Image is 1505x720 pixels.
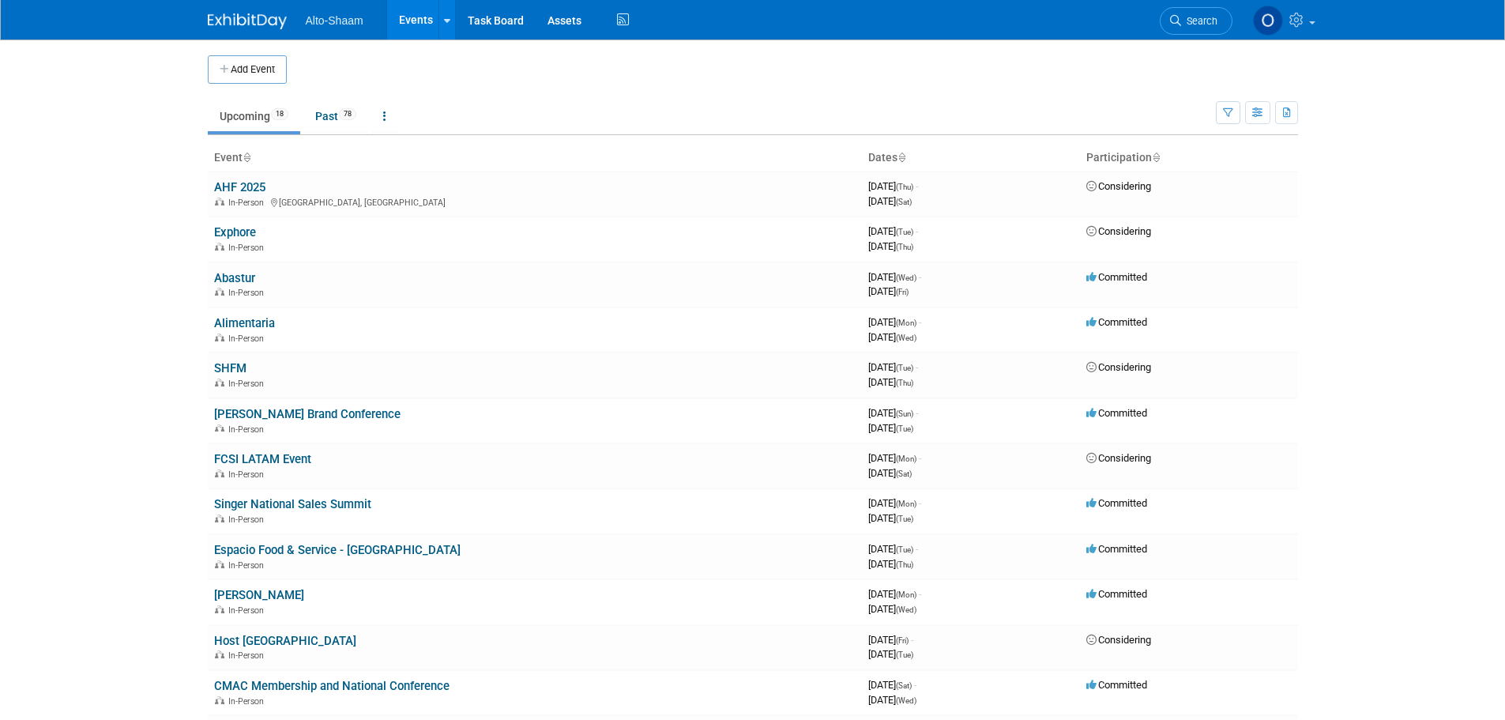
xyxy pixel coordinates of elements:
[896,228,913,236] span: (Tue)
[916,180,918,192] span: -
[214,497,371,511] a: Singer National Sales Summit
[228,515,269,525] span: In-Person
[896,605,916,614] span: (Wed)
[339,108,356,120] span: 78
[1086,407,1147,419] span: Committed
[916,543,918,555] span: -
[896,183,913,191] span: (Thu)
[1086,180,1151,192] span: Considering
[228,288,269,298] span: In-Person
[919,497,921,509] span: -
[214,588,304,602] a: [PERSON_NAME]
[228,605,269,616] span: In-Person
[215,424,224,432] img: In-Person Event
[1086,452,1151,464] span: Considering
[1086,543,1147,555] span: Committed
[214,543,461,557] a: Espacio Food & Service - [GEOGRAPHIC_DATA]
[215,696,224,704] img: In-Person Event
[1181,15,1217,27] span: Search
[1086,634,1151,646] span: Considering
[215,288,224,296] img: In-Person Event
[868,422,913,434] span: [DATE]
[228,334,269,344] span: In-Person
[897,151,905,164] a: Sort by Start Date
[896,198,912,206] span: (Sat)
[868,467,912,479] span: [DATE]
[896,590,916,599] span: (Mon)
[896,288,909,296] span: (Fri)
[208,101,300,131] a: Upcoming18
[1086,361,1151,373] span: Considering
[1160,7,1232,35] a: Search
[215,605,224,613] img: In-Person Event
[228,560,269,571] span: In-Person
[1253,6,1283,36] img: Olivia Strasser
[215,243,224,251] img: In-Person Event
[868,407,918,419] span: [DATE]
[868,558,913,570] span: [DATE]
[919,588,921,600] span: -
[1086,316,1147,328] span: Committed
[868,195,912,207] span: [DATE]
[896,545,913,554] span: (Tue)
[1086,271,1147,283] span: Committed
[228,469,269,480] span: In-Person
[896,409,913,418] span: (Sun)
[868,452,921,464] span: [DATE]
[228,379,269,389] span: In-Person
[868,225,918,237] span: [DATE]
[868,648,913,660] span: [DATE]
[214,679,450,693] a: CMAC Membership and National Conference
[896,334,916,342] span: (Wed)
[228,243,269,253] span: In-Person
[208,13,287,29] img: ExhibitDay
[868,543,918,555] span: [DATE]
[896,243,913,251] span: (Thu)
[1152,151,1160,164] a: Sort by Participation Type
[215,515,224,522] img: In-Person Event
[214,361,246,375] a: SHFM
[214,180,265,194] a: AHF 2025
[868,694,916,706] span: [DATE]
[862,145,1080,172] th: Dates
[919,452,921,464] span: -
[896,515,913,523] span: (Tue)
[916,225,918,237] span: -
[896,681,912,690] span: (Sat)
[303,101,368,131] a: Past78
[896,273,916,282] span: (Wed)
[208,145,862,172] th: Event
[214,634,356,648] a: Host [GEOGRAPHIC_DATA]
[868,634,913,646] span: [DATE]
[215,469,224,477] img: In-Person Event
[868,376,913,388] span: [DATE]
[271,108,288,120] span: 18
[919,316,921,328] span: -
[215,379,224,386] img: In-Person Event
[243,151,250,164] a: Sort by Event Name
[868,603,916,615] span: [DATE]
[896,696,916,705] span: (Wed)
[214,407,401,421] a: [PERSON_NAME] Brand Conference
[868,316,921,328] span: [DATE]
[896,379,913,387] span: (Thu)
[868,180,918,192] span: [DATE]
[868,679,916,691] span: [DATE]
[214,316,275,330] a: Alimentaria
[214,195,856,208] div: [GEOGRAPHIC_DATA], [GEOGRAPHIC_DATA]
[215,198,224,205] img: In-Person Event
[868,285,909,297] span: [DATE]
[215,560,224,568] img: In-Person Event
[896,499,916,508] span: (Mon)
[914,679,916,691] span: -
[1086,679,1147,691] span: Committed
[896,364,913,372] span: (Tue)
[896,424,913,433] span: (Tue)
[868,588,921,600] span: [DATE]
[896,636,909,645] span: (Fri)
[896,650,913,659] span: (Tue)
[214,225,256,239] a: Exphore
[868,240,913,252] span: [DATE]
[868,497,921,509] span: [DATE]
[896,469,912,478] span: (Sat)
